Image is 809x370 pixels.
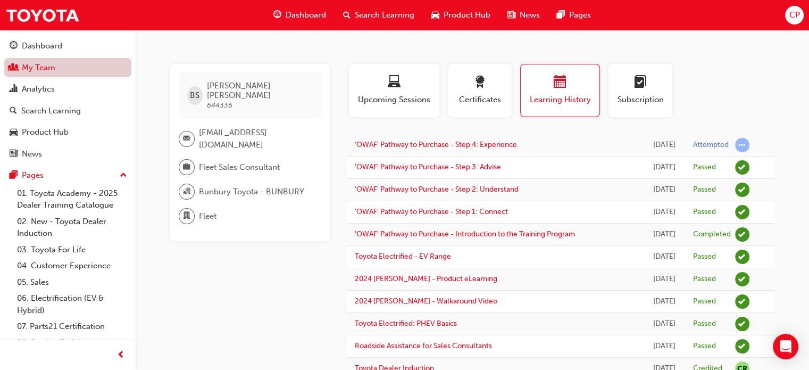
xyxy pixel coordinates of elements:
[735,272,749,286] span: learningRecordVerb_PASS-icon
[355,252,451,261] a: Toyota Electrified - EV Range
[10,171,18,180] span: pages-icon
[557,9,565,22] span: pages-icon
[355,229,575,239] a: 'OWAF' Pathway to Purchase - Introduction to the Training Program
[355,207,508,216] a: 'OWAF' Pathway to Purchase - Step 1: Connect
[652,273,677,285] div: Mon Aug 18 2025 16:36:28 GMT+0800 (Australian Western Standard Time)
[355,319,457,328] a: Toyota Electrified: PHEV Basics
[693,252,716,262] div: Passed
[785,6,804,24] button: CP
[21,105,81,117] div: Search Learning
[13,318,131,335] a: 07. Parts21 Certification
[693,319,716,329] div: Passed
[355,140,517,149] a: 'OWAF' Pathway to Purchase - Step 4: Experience
[120,169,127,183] span: up-icon
[183,160,190,174] span: briefcase-icon
[735,339,749,353] span: learningRecordVerb_PASS-icon
[773,334,798,359] div: Open Intercom Messenger
[10,42,18,51] span: guage-icon
[117,349,125,362] span: prev-icon
[10,63,18,73] span: people-icon
[608,64,672,117] button: Subscription
[355,274,497,283] a: 2024 [PERSON_NAME] - Product eLearning
[355,185,519,194] a: 'OWAF' Pathway to Purchase - Step 2: Understand
[652,228,677,241] div: Thu Aug 21 2025 10:31:11 GMT+0800 (Australian Western Standard Time)
[199,210,216,223] span: Fleet
[355,162,501,171] a: 'OWAF' Pathway to Purchase - Step 3: Advise
[499,4,548,26] a: news-iconNews
[693,162,716,172] div: Passed
[265,4,335,26] a: guage-iconDashboard
[652,295,677,308] div: Mon Aug 18 2025 16:27:07 GMT+0800 (Australian Western Standard Time)
[10,85,18,94] span: chart-icon
[735,317,749,331] span: learningRecordVerb_PASS-icon
[273,9,281,22] span: guage-icon
[735,227,749,242] span: learningRecordVerb_COMPLETE-icon
[22,40,62,52] div: Dashboard
[4,122,131,142] a: Product Hub
[4,166,131,185] button: Pages
[431,9,439,22] span: car-icon
[5,3,80,27] img: Trak
[507,9,515,22] span: news-icon
[693,140,729,150] div: Attempted
[183,185,190,199] span: organisation-icon
[693,274,716,284] div: Passed
[616,94,664,106] span: Subscription
[448,64,512,117] button: Certificates
[199,161,280,174] span: Fleet Sales Consultant
[183,209,190,223] span: department-icon
[4,34,131,166] button: DashboardMy TeamAnalyticsSearch LearningProduct HubNews
[634,76,647,90] span: learningplan-icon
[13,185,131,213] a: 01. Toyota Academy - 2025 Dealer Training Catalogue
[4,58,131,78] a: My Team
[199,127,313,151] span: [EMAIL_ADDRESS][DOMAIN_NAME]
[693,297,716,307] div: Passed
[355,9,414,21] span: Search Learning
[520,64,600,117] button: Learning History
[199,186,304,198] span: Bunbury Toyota - BUNBURY
[357,94,431,106] span: Upcoming Sessions
[423,4,499,26] a: car-iconProduct Hub
[22,148,42,160] div: News
[388,76,401,90] span: laptop-icon
[207,81,313,100] span: [PERSON_NAME] [PERSON_NAME]
[355,297,497,306] a: 2024 [PERSON_NAME] - Walkaround Video
[286,9,326,21] span: Dashboard
[652,251,677,263] div: Thu Aug 21 2025 10:12:08 GMT+0800 (Australian Western Standard Time)
[693,207,716,217] div: Passed
[652,340,677,352] div: Wed Jun 25 2025 16:52:59 GMT+0800 (Australian Western Standard Time)
[10,128,18,137] span: car-icon
[652,184,677,196] div: Thu Aug 21 2025 11:32:50 GMT+0800 (Australian Western Standard Time)
[569,9,591,21] span: Pages
[190,89,199,102] span: BS
[693,341,716,351] div: Passed
[4,36,131,56] a: Dashboard
[554,76,566,90] span: calendar-icon
[520,9,540,21] span: News
[735,160,749,175] span: learningRecordVerb_PASS-icon
[652,161,677,174] div: Thu Aug 21 2025 12:18:28 GMT+0800 (Australian Western Standard Time)
[349,64,439,117] button: Upcoming Sessions
[4,144,131,164] a: News
[22,126,69,138] div: Product Hub
[343,9,351,22] span: search-icon
[735,205,749,219] span: learningRecordVerb_PASS-icon
[10,150,18,159] span: news-icon
[735,294,749,309] span: learningRecordVerb_PASS-icon
[652,318,677,330] div: Tue Jul 08 2025 16:32:18 GMT+0800 (Australian Western Standard Time)
[13,213,131,242] a: 02. New - Toyota Dealer Induction
[693,229,731,240] div: Completed
[473,76,486,90] span: award-icon
[355,341,492,350] a: Roadside Assistance for Sales Consultants
[13,274,131,291] a: 05. Sales
[13,242,131,258] a: 03. Toyota For Life
[444,9,490,21] span: Product Hub
[529,94,591,106] span: Learning History
[4,101,131,121] a: Search Learning
[335,4,423,26] a: search-iconSearch Learning
[735,250,749,264] span: learningRecordVerb_PASS-icon
[207,101,232,110] span: 644336
[13,290,131,318] a: 06. Electrification (EV & Hybrid)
